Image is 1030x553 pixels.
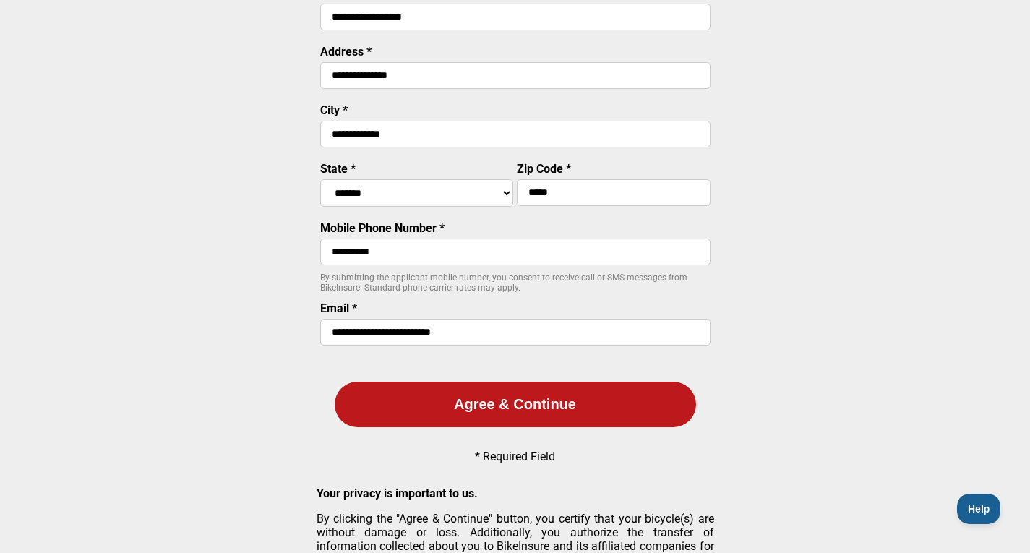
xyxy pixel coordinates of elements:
label: City * [320,103,348,117]
label: Mobile Phone Number * [320,221,445,235]
label: Zip Code * [517,162,571,176]
button: Agree & Continue [335,382,696,427]
strong: Your privacy is important to us. [317,486,478,500]
iframe: Toggle Customer Support [957,494,1001,524]
p: By submitting the applicant mobile number, you consent to receive call or SMS messages from BikeI... [320,273,711,293]
p: * Required Field [475,450,555,463]
label: Address * [320,45,372,59]
label: State * [320,162,356,176]
label: Email * [320,301,357,315]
